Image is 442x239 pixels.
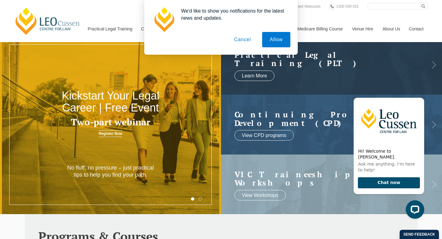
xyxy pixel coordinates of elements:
[44,117,177,127] h3: Two-part webinar
[227,32,259,47] button: Cancel
[191,197,194,201] button: 1
[152,7,176,32] img: notification icon
[235,170,416,187] a: VIC Traineeship Workshops
[235,110,416,127] a: Continuing ProfessionalDevelopment (CPD)
[235,50,416,67] a: Practical LegalTraining (PLT)
[235,190,286,200] a: View Workshops
[235,70,274,81] a: Learn More
[199,197,202,201] button: 2
[235,130,294,141] a: View CPD programs
[235,110,416,127] h2: Continuing Professional Development (CPD)
[44,90,177,114] h2: Kickstart Your Legal Career | Free Event
[235,50,416,67] h2: Practical Legal Training (PLT)
[262,32,290,47] button: Allow
[99,130,122,137] a: Register Now
[349,92,427,224] iframe: LiveChat chat widget
[66,164,155,179] p: No fluff, no pressure – just practical tips to help you find your path.
[176,7,290,22] div: We'd like to show you notifications for the latest news and updates.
